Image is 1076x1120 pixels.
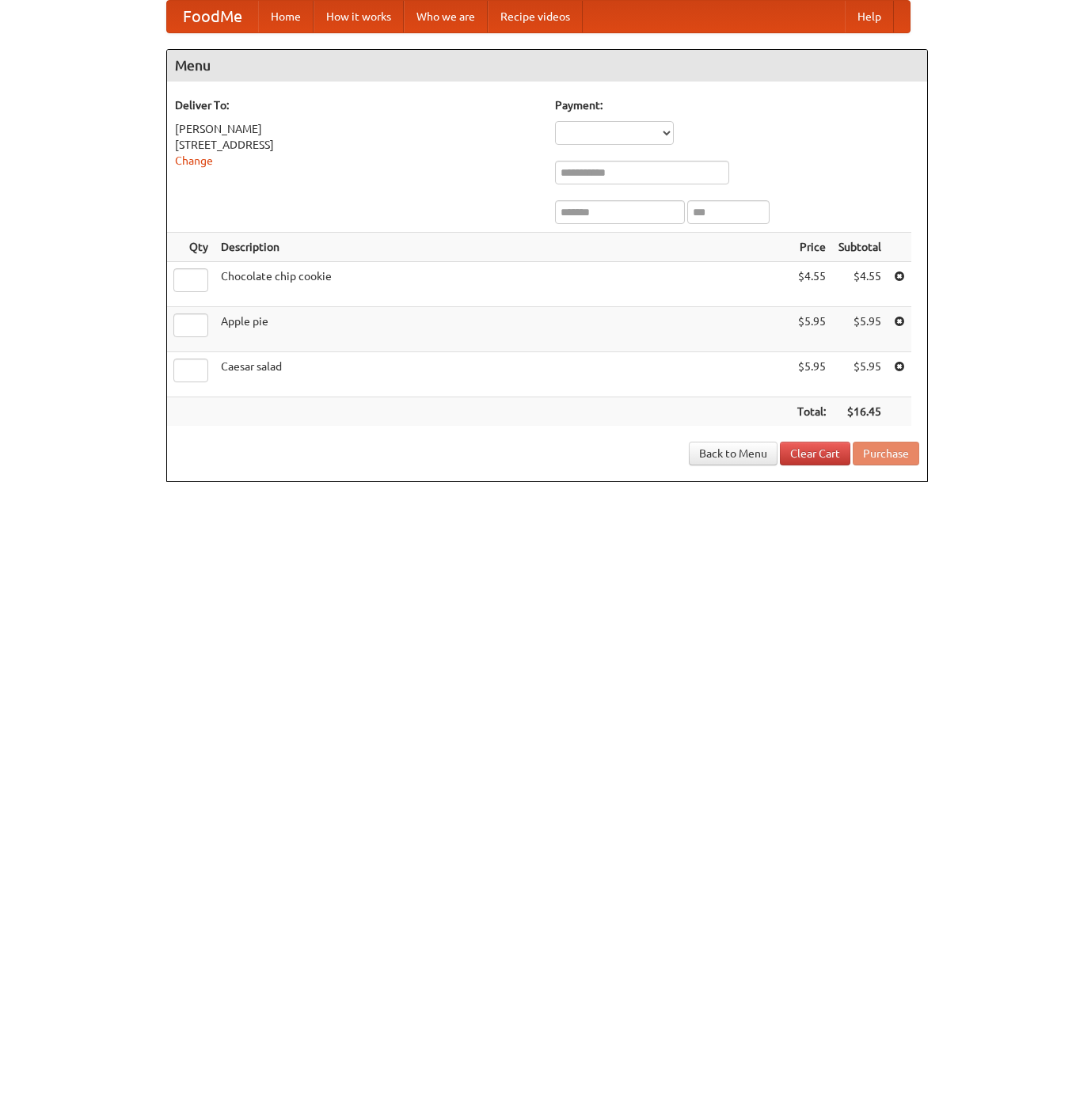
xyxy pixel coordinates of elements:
[832,233,888,262] th: Subtotal
[791,397,832,427] th: Total:
[175,121,539,137] div: [PERSON_NAME]
[832,397,888,427] th: $16.45
[215,307,791,352] td: Apple pie
[175,97,539,113] h5: Deliver To:
[555,97,919,113] h5: Payment:
[845,1,894,32] a: Help
[791,352,832,397] td: $5.95
[167,233,215,262] th: Qty
[791,262,832,307] td: $4.55
[175,154,213,167] a: Change
[791,307,832,352] td: $5.95
[404,1,488,32] a: Who we are
[167,50,927,82] h4: Menu
[258,1,314,32] a: Home
[832,352,888,397] td: $5.95
[791,233,832,262] th: Price
[689,442,778,465] a: Back to Menu
[215,233,791,262] th: Description
[832,307,888,352] td: $5.95
[314,1,404,32] a: How it works
[853,442,919,465] button: Purchase
[175,137,539,153] div: [STREET_ADDRESS]
[215,262,791,307] td: Chocolate chip cookie
[167,1,258,32] a: FoodMe
[780,442,850,465] a: Clear Cart
[488,1,583,32] a: Recipe videos
[215,352,791,397] td: Caesar salad
[832,262,888,307] td: $4.55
